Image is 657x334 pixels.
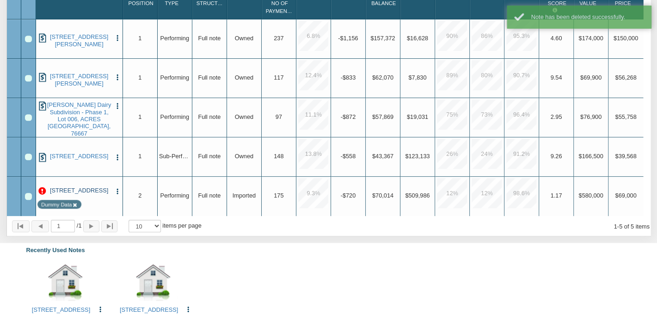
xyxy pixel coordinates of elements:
[101,220,117,232] button: Page to last
[198,74,221,80] span: Full note
[234,152,253,159] span: Owned
[47,187,111,194] a: 0001 B Lafayette Ave, Baltimore, MD, 21202
[47,101,111,137] a: Murphy's Dairy Subdivision - Phase 1, Lot 006, ACRES 4, MEXIA, TX, 76667
[160,74,189,80] span: Performing
[160,192,189,198] span: Performing
[25,193,31,199] div: Row 5, Row Selection Checkbox
[472,60,502,90] div: 80.0
[370,34,395,41] span: $157,372
[114,102,121,110] img: cell-menu.png
[550,152,562,159] span: 9.26
[550,192,562,198] span: 1.17
[97,306,104,313] img: cell-menu.png
[506,178,536,208] div: 98.6
[114,33,121,42] button: Press to open the note menu
[298,139,328,169] div: 13.8
[472,21,502,51] div: 86.0
[405,152,430,159] span: $123,133
[234,74,253,80] span: Owned
[437,178,467,208] div: 12.0
[274,192,283,198] span: 175
[617,223,619,230] abbr: through
[83,220,99,232] button: Page forward
[407,34,428,41] span: $16,628
[338,34,358,41] span: -$1,156
[114,74,121,81] img: cell-menu.png
[138,74,141,80] span: 1
[298,21,328,51] div: 6.8
[615,192,636,198] span: $69,000
[372,113,393,120] span: $57,869
[233,192,256,198] span: Imported
[408,74,426,80] span: $7,830
[615,74,636,80] span: $56,268
[614,34,638,41] span: $150,000
[274,152,283,159] span: 148
[138,113,141,120] span: 1
[580,113,602,120] span: $76,900
[77,222,82,230] span: 1
[372,74,393,80] span: $62,070
[437,60,467,90] div: 89.0
[276,113,282,120] span: 97
[234,113,253,120] span: Owned
[25,114,31,121] div: Row 3, Row Selection Checkbox
[114,154,121,161] img: cell-menu.png
[162,222,201,229] span: items per page
[114,188,121,195] img: cell-menu.png
[550,74,562,80] span: 9.54
[340,113,356,120] span: -$872
[38,101,47,111] img: history.png
[41,201,72,208] div: Note labeled as Dummy Data
[472,178,502,208] div: 12.0
[614,223,649,230] span: 1 5 of 5 items
[120,306,178,313] a: 0001 B Lafayette Ave, Baltimore, MD, 21202
[506,60,536,90] div: 90.7
[38,73,47,82] img: history.png
[160,34,189,41] span: Performing
[372,152,393,159] span: $43,367
[472,139,502,169] div: 24.0
[578,152,603,159] span: $166,500
[615,152,636,159] span: $39,568
[506,99,536,130] div: 96.4
[114,101,121,110] button: Press to open the note menu
[407,113,428,120] span: $19,031
[114,34,121,42] img: cell-menu.png
[25,75,31,81] div: Row 2, Row Selection Checkbox
[114,187,121,195] button: Press to open the note menu
[47,33,111,48] a: 2618 Refugio Ave, FORT WORTH, TX, 76164
[198,152,221,159] span: Full note
[198,34,221,41] span: Full note
[298,178,328,208] div: 9.3
[472,99,502,130] div: 73.0
[51,220,75,232] input: Selected page
[128,264,178,301] img: 555074
[274,34,283,41] span: 237
[38,33,47,43] img: history.png
[340,152,356,159] span: -$558
[47,153,111,160] a: 706 E 23RD ST, BRYAN, TX, 77803
[32,306,90,313] a: 0001 B Lafayette Ave, Baltimore, MD, 21202
[578,192,603,198] span: $580,000
[578,34,603,41] span: $174,000
[184,306,192,313] img: cell-menu.png
[47,73,111,87] a: 17796 TURNER CIR, TYLER, TX, 75704
[25,36,31,42] div: Row 1, Row Selection Checkbox
[138,152,141,159] span: 1
[12,220,30,232] button: Page to first
[437,139,467,169] div: 26.0
[298,99,328,130] div: 11.1
[160,113,189,120] span: Performing
[506,21,536,51] div: 95.3
[506,139,536,169] div: 91.2
[437,99,467,130] div: 75.0
[31,220,49,232] button: Page back
[372,192,393,198] span: $70,014
[615,113,636,120] span: $55,758
[198,113,221,120] span: Full note
[274,74,283,80] span: 117
[531,13,644,21] div: Note has been deleted successfully.
[159,152,200,159] span: Sub-Performing
[114,73,121,81] button: Press to open the note menu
